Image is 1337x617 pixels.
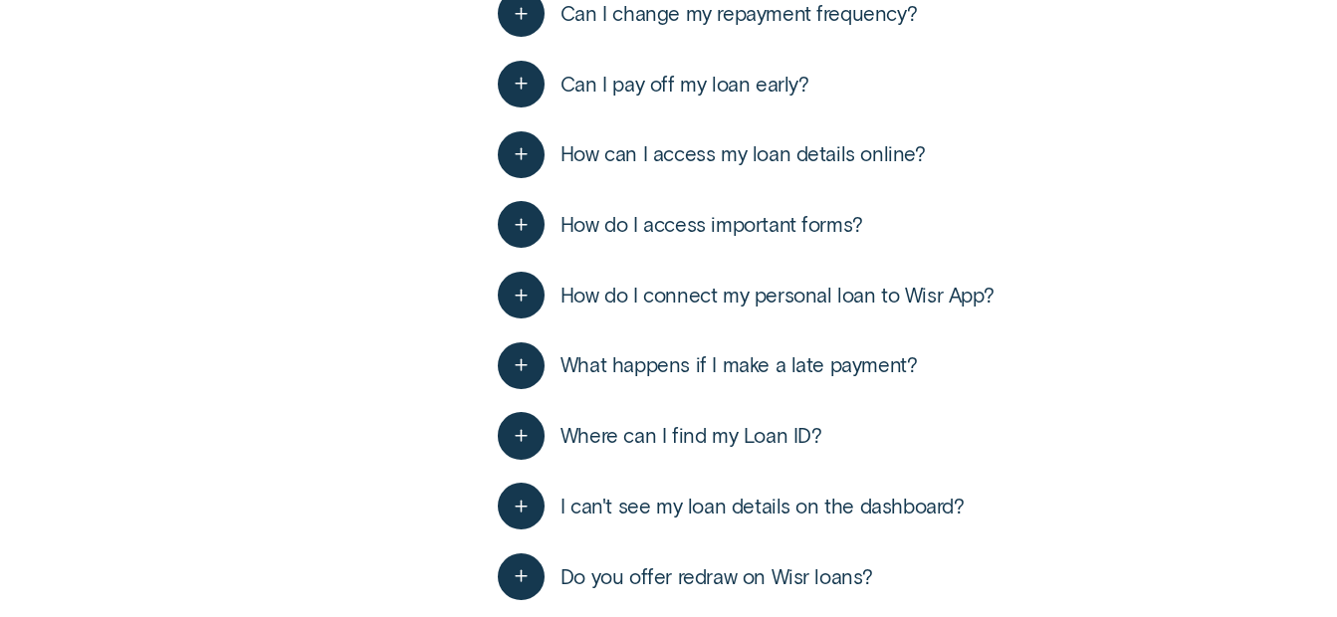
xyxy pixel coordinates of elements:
[498,483,964,529] button: I can't see my loan details on the dashboard?
[498,201,863,248] button: How do I access important forms?
[560,72,809,98] span: Can I pay off my loan early?
[498,272,994,318] button: How do I connect my personal loan to Wisr App?
[498,412,821,459] button: Where can I find my Loan ID?
[560,564,873,590] span: Do you offer redraw on Wisr loans?
[498,131,926,178] button: How can I access my loan details online?
[560,141,926,167] span: How can I access my loan details online?
[560,212,863,238] span: How do I access important forms?
[560,283,994,308] span: How do I connect my personal loan to Wisr App?
[498,342,917,389] button: What happens if I make a late payment?
[498,61,808,107] button: Can I pay off my loan early?
[560,423,822,449] span: Where can I find my Loan ID?
[498,553,873,600] button: Do you offer redraw on Wisr loans?
[560,494,965,519] span: I can't see my loan details on the dashboard?
[560,352,917,378] span: What happens if I make a late payment?
[560,1,917,27] span: Can I change my repayment frequency?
